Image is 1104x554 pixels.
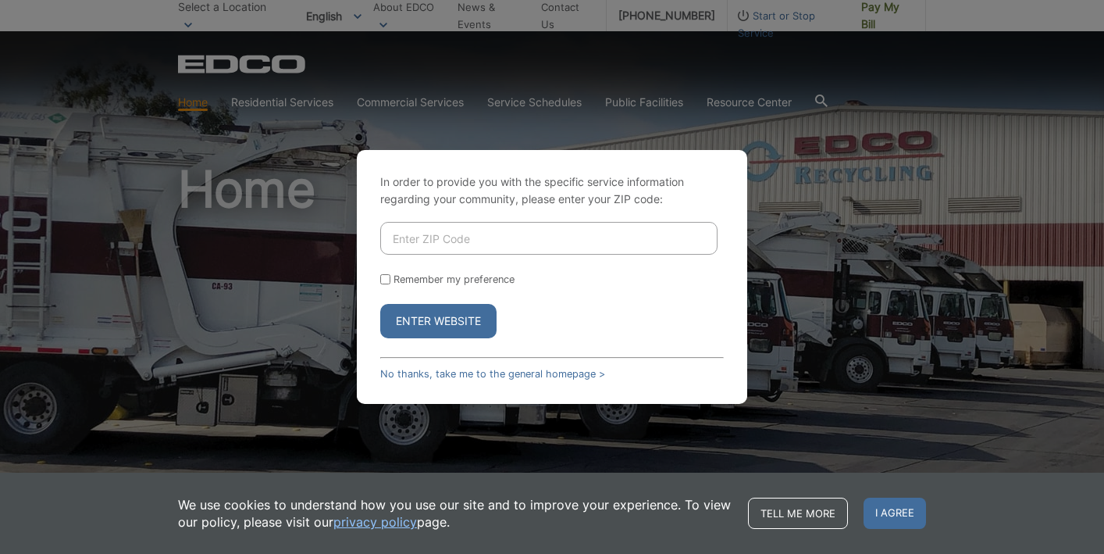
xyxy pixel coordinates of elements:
[748,498,848,529] a: Tell me more
[380,368,605,380] a: No thanks, take me to the general homepage >
[864,498,926,529] span: I agree
[178,496,732,531] p: We use cookies to understand how you use our site and to improve your experience. To view our pol...
[380,304,497,338] button: Enter Website
[394,273,515,285] label: Remember my preference
[380,222,718,255] input: Enter ZIP Code
[380,173,724,208] p: In order to provide you with the specific service information regarding your community, please en...
[333,513,417,531] a: privacy policy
